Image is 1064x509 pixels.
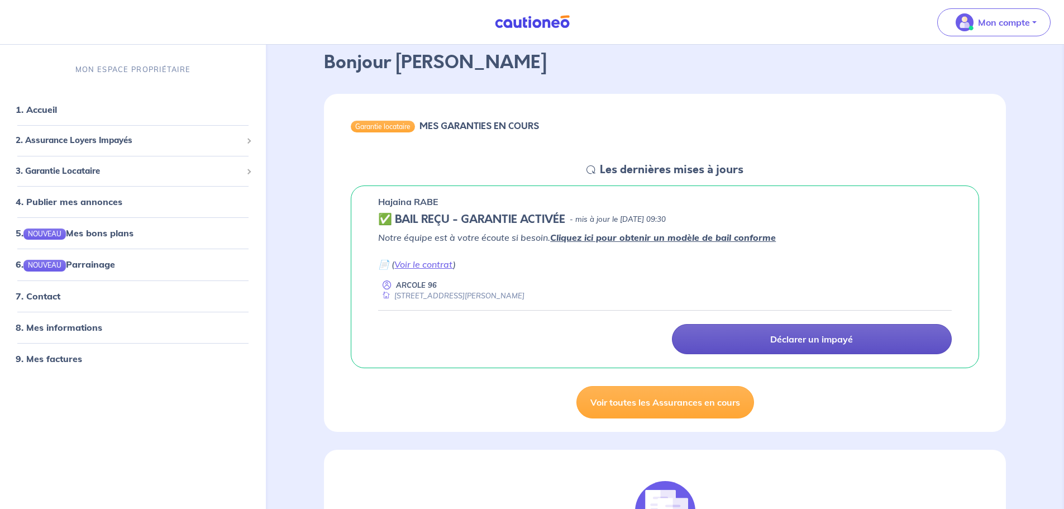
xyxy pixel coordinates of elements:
p: - mis à jour le [DATE] 09:30 [570,214,666,225]
h6: MES GARANTIES EN COURS [419,121,539,131]
h5: ✅ BAIL REÇU - GARANTIE ACTIVÉE [378,213,565,226]
p: Mon compte [978,16,1030,29]
p: Hajaina RABE [378,195,438,208]
em: Notre équipe est à votre écoute si besoin. [378,232,776,243]
a: 4. Publier mes annonces [16,196,122,207]
div: 4. Publier mes annonces [4,191,261,213]
h5: Les dernières mises à jours [600,163,743,177]
p: MON ESPACE PROPRIÉTAIRE [75,64,190,75]
div: 7. Contact [4,285,261,307]
p: ARCOLE 96 [396,280,437,291]
span: 3. Garantie Locataire [16,165,242,178]
a: Voir le contrat [394,259,453,270]
a: 6.NOUVEAUParrainage [16,259,115,270]
p: Bonjour [PERSON_NAME] [324,49,1006,76]
a: Voir toutes les Assurances en cours [576,386,754,418]
div: [STREET_ADDRESS][PERSON_NAME] [378,291,524,301]
img: illu_account_valid_menu.svg [956,13,974,31]
a: Déclarer un impayé [672,324,952,354]
div: 5.NOUVEAUMes bons plans [4,222,261,244]
div: 6.NOUVEAUParrainage [4,253,261,275]
div: 3. Garantie Locataire [4,160,261,182]
a: 9. Mes factures [16,353,82,364]
span: 2. Assurance Loyers Impayés [16,134,242,147]
div: 2. Assurance Loyers Impayés [4,130,261,151]
a: 8. Mes informations [16,322,102,333]
em: 📄 ( ) [378,259,456,270]
div: 1. Accueil [4,98,261,121]
div: state: CONTRACT-VALIDATED, Context: IN-LANDLORD,IS-GL-CAUTION-IN-LANDLORD [378,213,952,226]
a: 7. Contact [16,291,60,302]
a: 1. Accueil [16,104,57,115]
img: Cautioneo [490,15,574,29]
p: Déclarer un impayé [770,334,853,345]
a: Cliquez ici pour obtenir un modèle de bail conforme [550,232,776,243]
div: 9. Mes factures [4,348,261,370]
a: 5.NOUVEAUMes bons plans [16,227,133,239]
div: 8. Mes informations [4,316,261,339]
div: Garantie locataire [351,121,415,132]
button: illu_account_valid_menu.svgMon compte [937,8,1051,36]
